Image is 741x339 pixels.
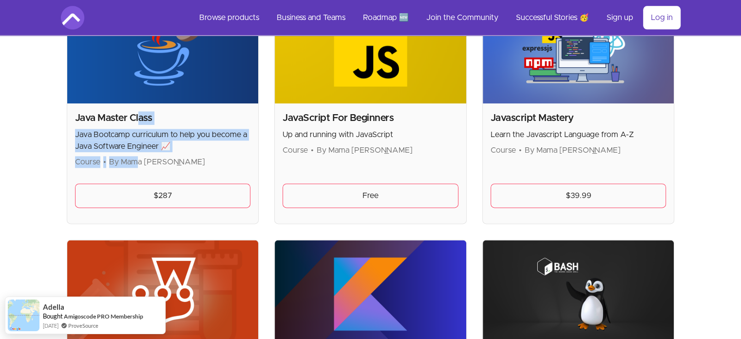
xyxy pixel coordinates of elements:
[61,6,84,29] img: Amigoscode logo
[43,312,63,320] span: Bought
[283,183,458,208] a: Free
[643,6,681,29] a: Log in
[191,6,267,29] a: Browse products
[311,146,314,154] span: •
[109,158,205,166] span: By Mama [PERSON_NAME]
[43,321,58,330] span: [DATE]
[491,111,666,125] h2: Javascript Mastery
[355,6,417,29] a: Roadmap 🆕
[191,6,681,29] nav: Main
[519,146,522,154] span: •
[317,146,413,154] span: By Mama [PERSON_NAME]
[75,158,100,166] span: Course
[418,6,506,29] a: Join the Community
[508,6,597,29] a: Successful Stories 🥳
[64,313,143,320] a: Amigoscode PRO Membership
[43,303,64,311] span: Adella
[283,111,458,125] h2: JavaScript For Beginners
[103,158,106,166] span: •
[75,111,251,125] h2: Java Master Class
[283,146,308,154] span: Course
[75,183,251,208] a: $287
[68,321,98,330] a: ProveSource
[269,6,353,29] a: Business and Teams
[491,129,666,140] p: Learn the Javascript Language from A-Z
[491,183,666,208] a: $39.99
[491,146,516,154] span: Course
[75,129,251,152] p: Java Bootcamp curriculum to help you become a Java Software Engineer 📈
[8,299,39,331] img: provesource social proof notification image
[283,129,458,140] p: Up and running with JavaScript
[525,146,621,154] span: By Mama [PERSON_NAME]
[599,6,641,29] a: Sign up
